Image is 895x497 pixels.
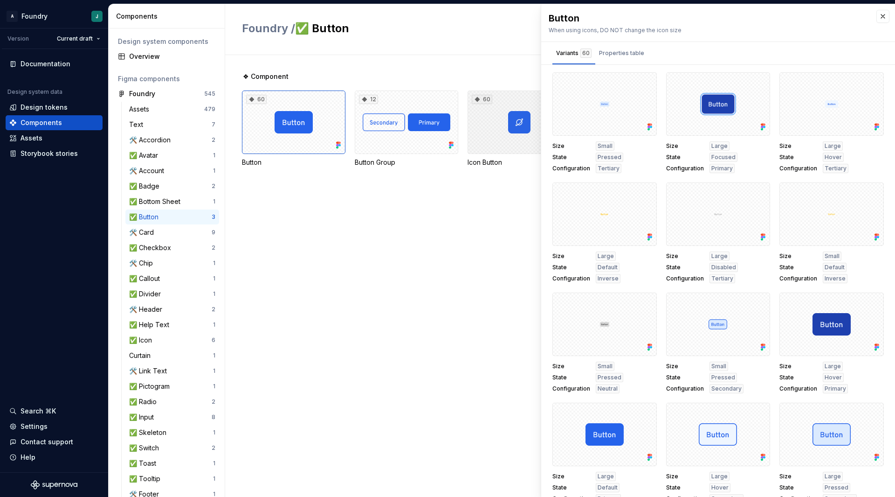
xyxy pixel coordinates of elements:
a: ✅ Help Text1 [125,317,219,332]
div: 60 [580,49,592,58]
div: Components [116,12,221,21]
div: 9 [212,229,215,236]
span: Hover [825,374,842,381]
span: Large [711,142,728,150]
span: State [666,374,704,381]
a: ✅ Toast1 [125,456,219,471]
a: ✅ Input8 [125,410,219,425]
span: Configuration [779,275,817,282]
a: ✅ Pictogram1 [125,379,219,394]
div: ✅ Bottom Sheet [129,197,184,206]
div: 1 [213,429,215,436]
div: 1 [213,275,215,282]
div: A [7,11,18,22]
div: Design tokens [21,103,68,112]
span: Hover [711,484,729,491]
div: When using icons, DO NOT change the icon size [549,27,867,34]
span: Size [552,363,590,370]
div: 1 [213,321,215,329]
span: Pressed [825,484,848,491]
a: 🛠️ Accordion2 [125,133,219,147]
span: Size [666,363,704,370]
div: Search ⌘K [21,406,56,416]
span: Inverse [598,275,619,282]
div: Figma components [118,74,215,84]
div: ✅ Callout [129,274,164,283]
div: 3 [212,213,215,221]
div: Storybook stories [21,149,78,158]
div: Design system components [118,37,215,46]
span: Size [666,142,704,150]
div: 60Icon Button [468,91,571,167]
div: 1 [213,352,215,359]
span: Hover [825,154,842,161]
div: J [96,13,98,20]
div: 60 [246,95,267,104]
span: Size [666,473,704,480]
button: AFoundryJ [2,6,106,26]
span: Pressed [598,374,621,381]
span: Tertiary [825,165,847,172]
span: ❖ Component [243,72,289,81]
span: Large [825,473,841,480]
div: ✅ Badge [129,182,163,191]
span: State [666,154,704,161]
a: 🛠️ Account1 [125,163,219,178]
div: 1 [213,475,215,483]
a: ✅ Skeleton1 [125,425,219,440]
div: 6 [212,336,215,344]
a: ✅ Badge2 [125,179,219,194]
a: ✅ Icon6 [125,333,219,348]
span: Configuration [779,385,817,392]
div: ✅ Tooltip [129,474,164,483]
div: 1 [213,152,215,159]
div: Button [242,158,345,167]
a: ✅ Checkbox2 [125,240,219,255]
a: ✅ Switch2 [125,441,219,455]
span: Configuration [666,275,704,282]
span: Size [779,142,817,150]
a: Components [6,115,103,130]
div: 12 [359,95,378,104]
a: 🛠️ Link Text1 [125,364,219,378]
div: 2 [212,306,215,313]
span: State [779,264,817,271]
span: Neutral [598,385,618,392]
span: Size [552,473,590,480]
div: 1 [213,259,215,267]
div: ✅ Radio [129,397,160,406]
div: 8 [212,413,215,421]
div: ✅ Avatar [129,151,162,160]
div: 1 [213,383,215,390]
a: ✅ Avatar1 [125,148,219,163]
span: Configuration [552,165,590,172]
svg: Supernova Logo [31,480,77,490]
div: Settings [21,422,48,431]
a: 🛠️ Header2 [125,302,219,317]
span: Small [825,252,840,260]
div: Contact support [21,437,73,447]
span: Large [825,363,841,370]
a: ✅ Divider1 [125,287,219,301]
span: State [779,484,817,491]
span: Default [598,264,618,271]
span: State [552,154,590,161]
div: Curtain [129,351,154,360]
div: 🛠️ Link Text [129,366,171,376]
span: Foundry / [242,21,295,35]
div: Foundry [129,89,155,98]
span: Tertiary [598,165,620,172]
span: Large [598,252,614,260]
span: Configuration [779,165,817,172]
a: ✅ Callout1 [125,271,219,286]
a: Assets479 [125,102,219,117]
div: 2 [212,244,215,252]
div: ✅ Input [129,413,158,422]
span: Large [711,473,728,480]
span: Size [552,252,590,260]
span: Size [552,142,590,150]
div: 479 [204,105,215,113]
a: Foundry545 [114,86,219,101]
div: 1 [213,198,215,205]
div: 🛠️ Account [129,166,168,175]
